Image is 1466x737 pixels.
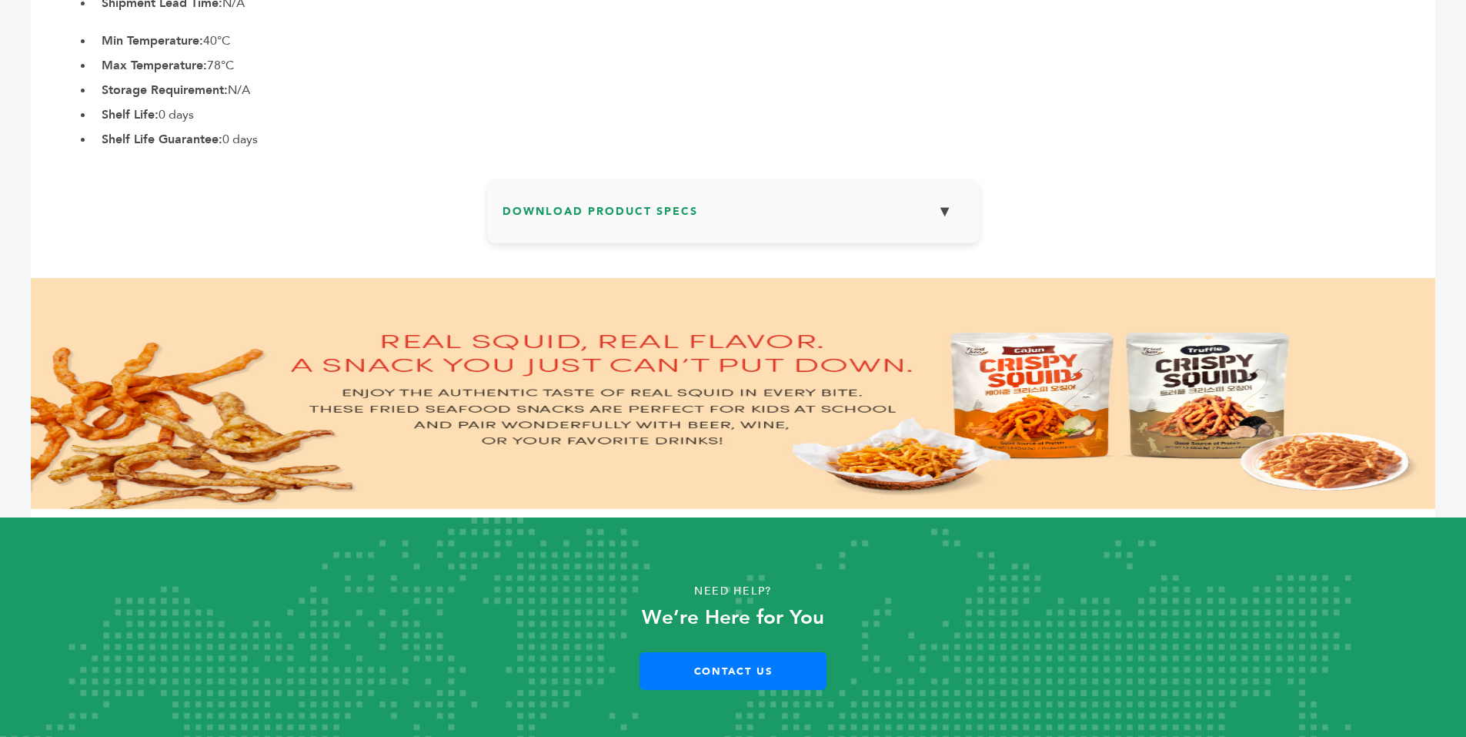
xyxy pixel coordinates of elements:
p: Need Help? [73,580,1393,603]
li: 40°C [94,32,1435,50]
b: Min Temperature: [102,32,203,49]
h3: Download Product Specs [503,195,964,240]
li: 0 days [94,130,1435,149]
a: Contact Us [639,652,827,690]
b: Shelf Life: [102,106,159,123]
strong: We’re Here for You [642,604,824,631]
img: Banner_Big_Crispy%20squid_1.jpg [31,278,1435,509]
b: Max Temperature: [102,57,207,74]
li: N/A [94,81,1435,99]
b: Shelf Life Guarantee: [102,131,222,148]
b: Storage Requirement: [102,82,228,99]
li: 0 days [94,106,1435,124]
button: ▼ [926,195,964,228]
li: 78°C [94,56,1435,75]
